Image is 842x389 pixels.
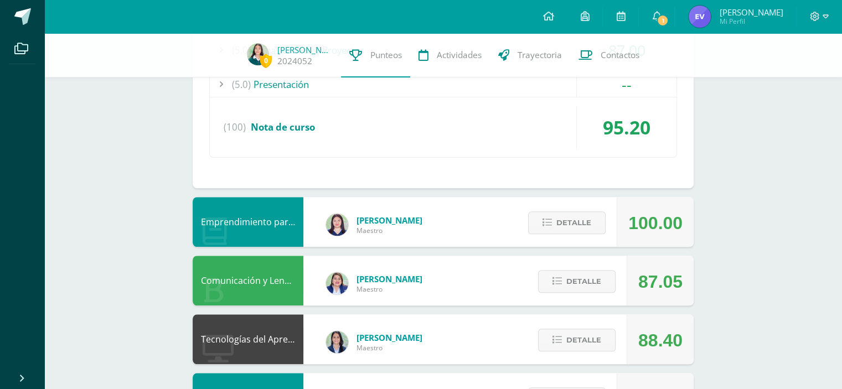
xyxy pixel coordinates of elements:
span: Contactos [601,49,639,61]
span: Maestro [357,343,422,352]
span: Detalle [566,271,601,292]
span: Mi Perfil [719,17,783,26]
a: Punteos [341,33,410,77]
div: Emprendimiento para la Productividad [193,197,303,247]
div: 87.05 [638,257,683,307]
button: Detalle [538,329,616,351]
a: [PERSON_NAME] [277,44,333,55]
span: Detalle [566,330,601,350]
a: Contactos [570,33,648,77]
img: 7489ccb779e23ff9f2c3e89c21f82ed0.png [326,331,348,353]
div: Tecnologías del Aprendizaje y la Comunicación: Computación [193,314,303,364]
div: Presentación [210,72,676,97]
span: (100) [224,106,246,148]
img: 36401dd1118056176d29b60afdf4148b.png [247,43,269,65]
span: (5.0) [232,72,251,97]
span: Maestro [357,226,422,235]
span: Punteos [370,49,402,61]
span: [PERSON_NAME] [357,332,422,343]
span: [PERSON_NAME] [357,273,422,284]
a: Actividades [410,33,490,77]
div: 100.00 [628,198,683,248]
div: 95.20 [577,106,676,148]
div: 88.40 [638,315,683,365]
span: 0 [260,54,272,68]
div: Comunicación y Lenguaje, Idioma Español [193,256,303,305]
span: Actividades [437,49,482,61]
span: 1 [657,14,669,27]
span: Detalle [556,212,591,233]
span: Maestro [357,284,422,294]
img: 1d783d36c0c1c5223af21090f2d2739b.png [689,6,711,28]
span: Trayectoria [518,49,562,61]
span: [PERSON_NAME] [719,7,783,18]
button: Detalle [528,211,606,234]
button: Detalle [538,270,616,293]
img: a452c7054714546f759a1a740f2e8572.png [326,214,348,236]
a: 2024052 [277,55,312,67]
span: Nota de curso [251,121,315,133]
div: -- [577,72,676,97]
img: 97caf0f34450839a27c93473503a1ec1.png [326,272,348,294]
span: [PERSON_NAME] [357,215,422,226]
a: Trayectoria [490,33,570,77]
